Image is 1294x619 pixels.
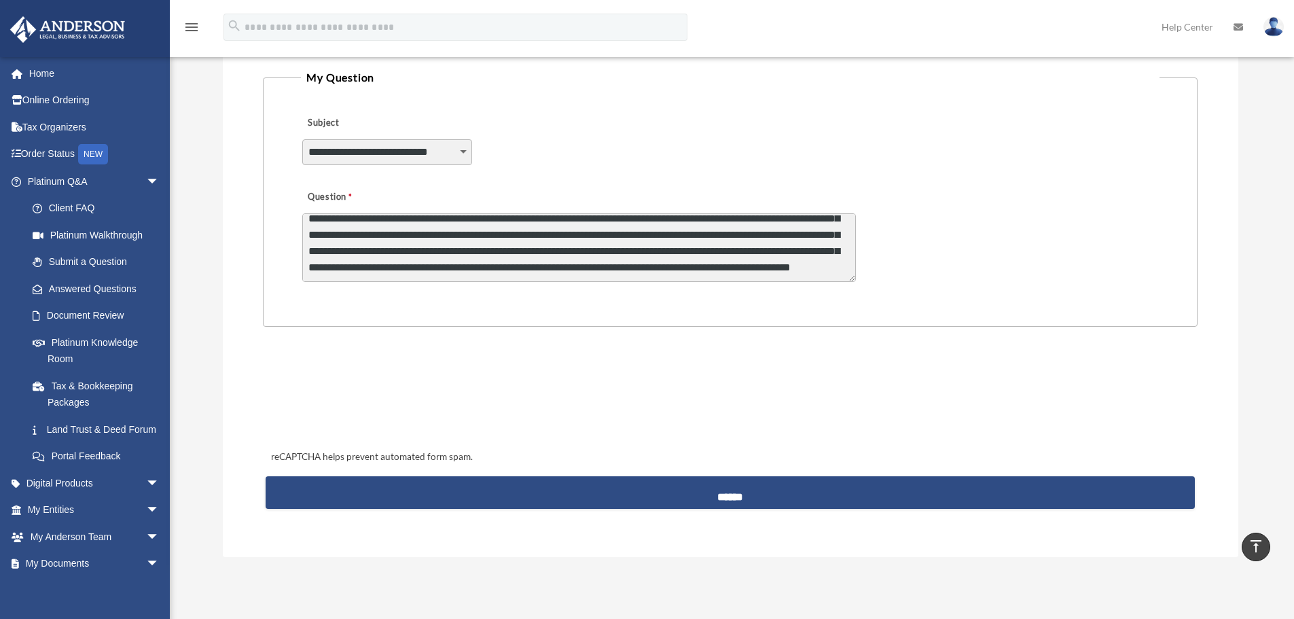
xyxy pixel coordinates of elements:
[1263,17,1284,37] img: User Pic
[267,369,473,422] iframe: reCAPTCHA
[19,443,180,470] a: Portal Feedback
[302,114,431,133] label: Subject
[10,470,180,497] a: Digital Productsarrow_drop_down
[10,141,180,169] a: Order StatusNEW
[10,87,180,114] a: Online Ordering
[1248,538,1264,554] i: vertical_align_top
[78,144,108,164] div: NEW
[146,523,173,551] span: arrow_drop_down
[146,550,173,578] span: arrow_drop_down
[10,168,180,195] a: Platinum Q&Aarrow_drop_down
[1242,533,1270,561] a: vertical_align_top
[10,113,180,141] a: Tax Organizers
[146,470,173,497] span: arrow_drop_down
[19,275,180,302] a: Answered Questions
[19,195,180,222] a: Client FAQ
[19,372,180,416] a: Tax & Bookkeeping Packages
[19,222,180,249] a: Platinum Walkthrough
[301,68,1159,87] legend: My Question
[10,60,180,87] a: Home
[19,302,180,330] a: Document Review
[10,523,180,550] a: My Anderson Teamarrow_drop_down
[266,449,1194,465] div: reCAPTCHA helps prevent automated form spam.
[146,497,173,525] span: arrow_drop_down
[10,550,180,578] a: My Documentsarrow_drop_down
[227,18,242,33] i: search
[183,24,200,35] a: menu
[19,416,180,443] a: Land Trust & Deed Forum
[146,168,173,196] span: arrow_drop_down
[19,249,173,276] a: Submit a Question
[183,19,200,35] i: menu
[19,329,180,372] a: Platinum Knowledge Room
[6,16,129,43] img: Anderson Advisors Platinum Portal
[302,188,408,207] label: Question
[10,497,180,524] a: My Entitiesarrow_drop_down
